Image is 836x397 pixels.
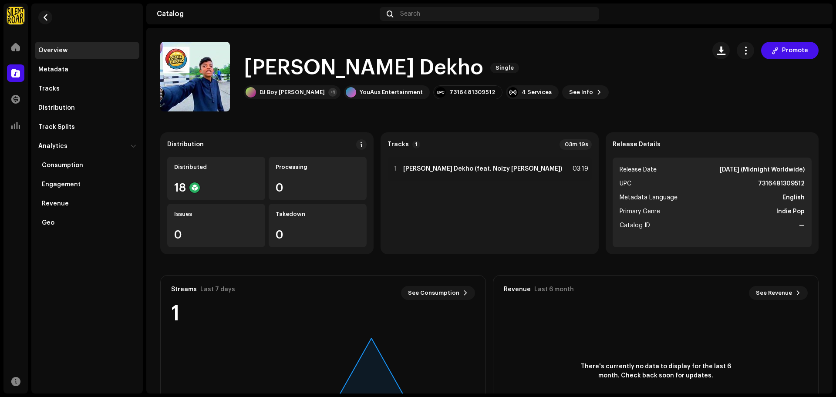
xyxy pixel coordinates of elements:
[35,61,139,78] re-m-nav-item: Metadata
[38,143,67,150] div: Analytics
[776,206,805,217] strong: Indie Pop
[782,42,808,59] span: Promote
[620,192,678,203] span: Metadata Language
[562,85,609,99] button: See Info
[35,214,139,232] re-m-nav-item: Geo
[42,200,69,207] div: Revenue
[412,141,420,148] p-badge: 1
[620,165,657,175] span: Release Date
[167,141,204,148] div: Distribution
[720,165,805,175] strong: [DATE] (Midnight Worldwide)
[35,80,139,98] re-m-nav-item: Tracks
[620,206,660,217] span: Primary Genre
[244,54,483,82] h1: [PERSON_NAME] Dekho
[174,211,258,218] div: Issues
[38,104,75,111] div: Distribution
[620,220,650,231] span: Catalog ID
[35,157,139,174] re-m-nav-item: Consumption
[38,66,68,73] div: Metadata
[758,178,805,189] strong: 7316481309512
[42,219,54,226] div: Geo
[38,124,75,131] div: Track Splits
[35,176,139,193] re-m-nav-item: Engagement
[328,88,337,97] div: +1
[42,162,83,169] div: Consumption
[534,286,574,293] div: Last 6 month
[490,63,519,73] span: Single
[200,286,235,293] div: Last 7 days
[360,89,423,96] div: YouAux Entertainment
[388,141,409,148] strong: Tracks
[174,164,258,171] div: Distributed
[449,89,495,96] div: 7316481309512
[38,47,67,54] div: Overview
[7,7,24,24] img: fcfd72e7-8859-4002-b0df-9a7058150634
[400,10,420,17] span: Search
[808,7,822,21] img: f1e42540-fe17-45e1-a1bb-95e630c7429c
[408,284,459,302] span: See Consumption
[756,284,792,302] span: See Revenue
[613,141,661,148] strong: Release Details
[749,286,808,300] button: See Revenue
[569,84,593,101] span: See Info
[35,42,139,59] re-m-nav-item: Overview
[157,10,376,17] div: Catalog
[569,164,588,174] div: 03:19
[504,286,531,293] div: Revenue
[782,192,805,203] strong: English
[560,139,592,150] div: 03m 19s
[577,362,734,380] span: There's currently no data to display for the last 6 month. Check back soon for updates.
[522,89,552,96] div: 4 Services
[35,99,139,117] re-m-nav-item: Distribution
[35,118,139,136] re-m-nav-item: Track Splits
[276,211,360,218] div: Takedown
[403,165,562,172] strong: [PERSON_NAME] Dekho (feat. Noizy [PERSON_NAME])
[171,286,197,293] div: Streams
[35,195,139,212] re-m-nav-item: Revenue
[401,286,475,300] button: See Consumption
[799,220,805,231] strong: —
[761,42,819,59] button: Promote
[620,178,631,189] span: UPC
[38,85,60,92] div: Tracks
[35,138,139,232] re-m-nav-dropdown: Analytics
[42,181,81,188] div: Engagement
[276,164,360,171] div: Processing
[260,89,325,96] div: DJ Boy [PERSON_NAME]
